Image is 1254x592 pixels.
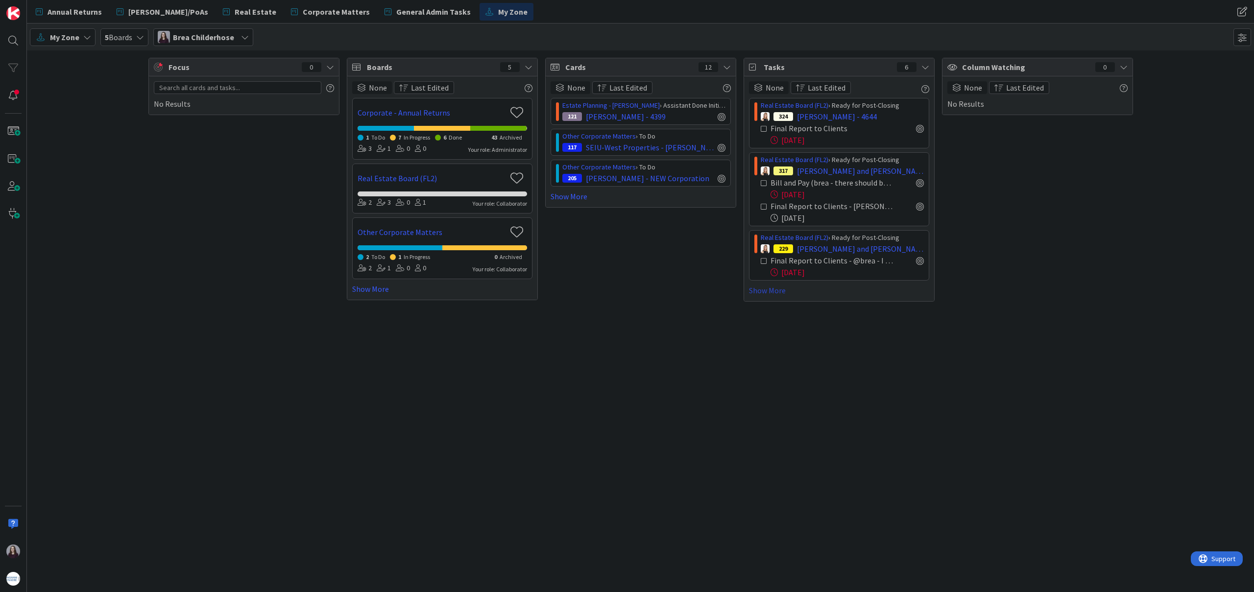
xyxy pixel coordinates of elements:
span: 1 [398,253,401,260]
img: DB [761,166,770,175]
span: [PERSON_NAME] - 4644 [797,111,877,122]
span: Last Edited [808,82,845,94]
div: 1 [377,143,391,154]
button: Last Edited [989,81,1049,94]
div: 0 [396,197,410,208]
span: Cards [565,61,694,73]
span: Archived [500,134,522,141]
div: 117 [562,143,582,152]
span: [PERSON_NAME] - 4399 [586,111,666,122]
span: [PERSON_NAME] and [PERSON_NAME] - Purchase - 4633 [797,165,924,177]
span: None [369,82,387,94]
div: 0 [396,263,410,274]
img: BC [158,31,170,43]
a: [PERSON_NAME]/PoAs [111,3,214,21]
div: 317 [773,166,793,175]
span: Archived [500,253,522,260]
span: [PERSON_NAME] - NEW Corporation [586,172,709,184]
a: Corporate Matters [285,3,376,21]
span: Boards [105,31,132,43]
div: [DATE] [771,189,924,200]
div: 5 [500,62,520,72]
div: › To Do [562,131,725,142]
div: [DATE] [771,212,924,224]
div: › Ready for Post-Closing [761,100,924,111]
img: DB [761,244,770,253]
div: 2 [358,263,372,274]
div: › To Do [562,162,725,172]
span: Annual Returns [48,6,102,18]
div: 0 [302,62,321,72]
div: Your role: Administrator [468,145,527,154]
div: Final Report to Clients - [PERSON_NAME], I have this drafted in the drafts folder. Just needs to ... [771,200,894,212]
a: General Admin Tasks [379,3,477,21]
a: Other Corporate Matters [562,132,636,141]
span: None [766,82,784,94]
span: None [964,82,982,94]
b: 5 [105,32,109,42]
span: Corporate Matters [303,6,370,18]
div: Bill and Pay (brea - there should be a small outstanding balance owing as possession was changed ... [771,177,894,189]
div: 0 [415,263,426,274]
div: 3 [358,143,372,154]
span: [PERSON_NAME]/PoAs [128,6,208,18]
a: Estate Planning - [PERSON_NAME] [562,101,660,110]
div: 0 [396,143,410,154]
a: Real Estate [217,3,282,21]
div: 0 [415,143,426,154]
img: DB [761,112,770,121]
span: SEIU-West Properties - [PERSON_NAME] [586,142,714,153]
span: Brea Childerhose [173,31,234,43]
button: Last Edited [791,81,851,94]
div: No Results [154,81,334,110]
div: › Ready for Post-Closing [761,155,924,165]
div: › Assistant Done Initial Prep + Waiting for Lawyer to Review [562,100,725,111]
span: Column Watching [962,61,1090,73]
div: 1 [377,263,391,274]
div: Your role: Collaborator [473,199,527,208]
a: Other Corporate Matters [358,226,506,238]
div: Your role: Collaborator [473,265,527,274]
span: Done [449,134,462,141]
span: To Do [371,134,385,141]
span: Support [21,1,45,13]
div: Final Report to Clients - @brea - I drafted the report. It just needs to be assembled and emailed... [771,255,894,266]
span: 7 [398,134,401,141]
a: Show More [551,190,731,202]
button: Last Edited [592,81,652,94]
span: Last Edited [1006,82,1044,94]
img: Visit kanbanzone.com [6,6,20,20]
span: 43 [491,134,497,141]
a: Corporate - Annual Returns [358,107,506,118]
img: BC [6,545,20,558]
span: In Progress [404,253,430,260]
a: Real Estate Board (FL2) [761,233,828,242]
img: avatar [6,572,20,586]
span: [PERSON_NAME] and [PERSON_NAME] - 4511 [797,243,924,255]
a: Annual Returns [30,3,108,21]
span: 2 [366,253,369,260]
span: My Zone [50,31,79,43]
span: Last Edited [411,82,449,94]
span: General Admin Tasks [396,6,471,18]
div: 2 [358,197,372,208]
div: 12 [699,62,718,72]
a: Real Estate Board (FL2) [761,101,828,110]
span: Focus [169,61,294,73]
a: Real Estate Board (FL2) [761,155,828,164]
a: Show More [352,283,532,295]
span: In Progress [404,134,430,141]
div: [DATE] [771,266,924,278]
a: Other Corporate Matters [562,163,636,171]
div: [DATE] [771,134,924,146]
span: 1 [366,134,369,141]
div: › Ready for Post-Closing [761,233,924,243]
div: 0 [1095,62,1115,72]
div: 205 [562,174,582,183]
span: None [567,82,585,94]
span: My Zone [498,6,528,18]
a: Show More [749,284,929,296]
a: My Zone [480,3,533,21]
span: Tasks [764,61,892,73]
div: 324 [773,112,793,121]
